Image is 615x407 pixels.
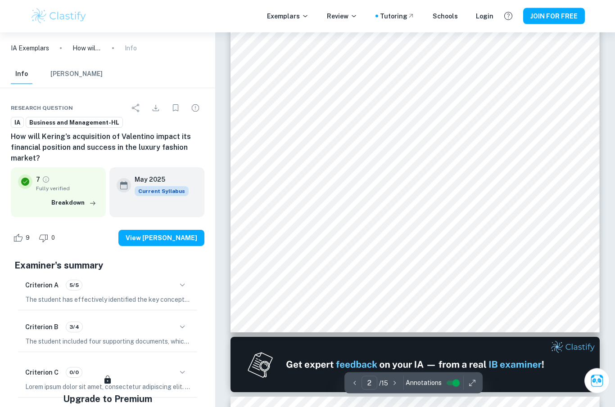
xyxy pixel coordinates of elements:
[379,378,388,388] p: / 15
[66,323,82,331] span: 3/4
[523,8,585,24] button: JOIN FOR FREE
[167,99,185,117] div: Bookmark
[26,118,122,127] span: Business and Management-HL
[127,99,145,117] div: Share
[11,118,23,127] span: IA
[66,281,82,289] span: 5/5
[36,184,99,192] span: Fully verified
[135,186,189,196] div: This exemplar is based on the current syllabus. Feel free to refer to it for inspiration/ideas wh...
[11,43,49,53] a: IA Exemplars
[135,174,181,184] h6: May 2025
[186,99,204,117] div: Report issue
[46,233,60,242] span: 0
[30,7,87,25] img: Clastify logo
[11,64,32,84] button: Info
[11,231,35,245] div: Like
[327,11,357,21] p: Review
[125,43,137,53] p: Info
[231,337,600,392] img: Ad
[42,175,50,183] a: Grade fully verified
[135,186,189,196] span: Current Syllabus
[14,259,201,272] h5: Examiner's summary
[584,368,610,394] button: Ask Clai
[25,322,59,332] h6: Criterion B
[380,11,415,21] a: Tutoring
[11,117,24,128] a: IA
[501,9,516,24] button: Help and Feedback
[11,131,204,164] h6: How will Kering's acquisition of Valentino impact its financial position and success in the luxur...
[433,11,458,21] a: Schools
[36,174,40,184] p: 7
[118,230,204,246] button: View [PERSON_NAME]
[25,336,190,346] p: The student included four supporting documents, which fulfill the requirement of having three to ...
[25,280,59,290] h6: Criterion A
[49,196,99,210] button: Breakdown
[406,378,442,388] span: Annotations
[50,64,103,84] button: [PERSON_NAME]
[11,104,73,112] span: Research question
[476,11,493,21] a: Login
[36,231,60,245] div: Dislike
[72,43,101,53] p: How will Kering's acquisition of Valentino impact its financial position and success in the luxur...
[25,295,190,304] p: The student has effectively identified the key concept of change in their Internal Assessment (IA...
[26,117,123,128] a: Business and Management-HL
[21,233,35,242] span: 9
[267,11,309,21] p: Exemplars
[147,99,165,117] div: Download
[63,392,152,406] h5: Upgrade to Premium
